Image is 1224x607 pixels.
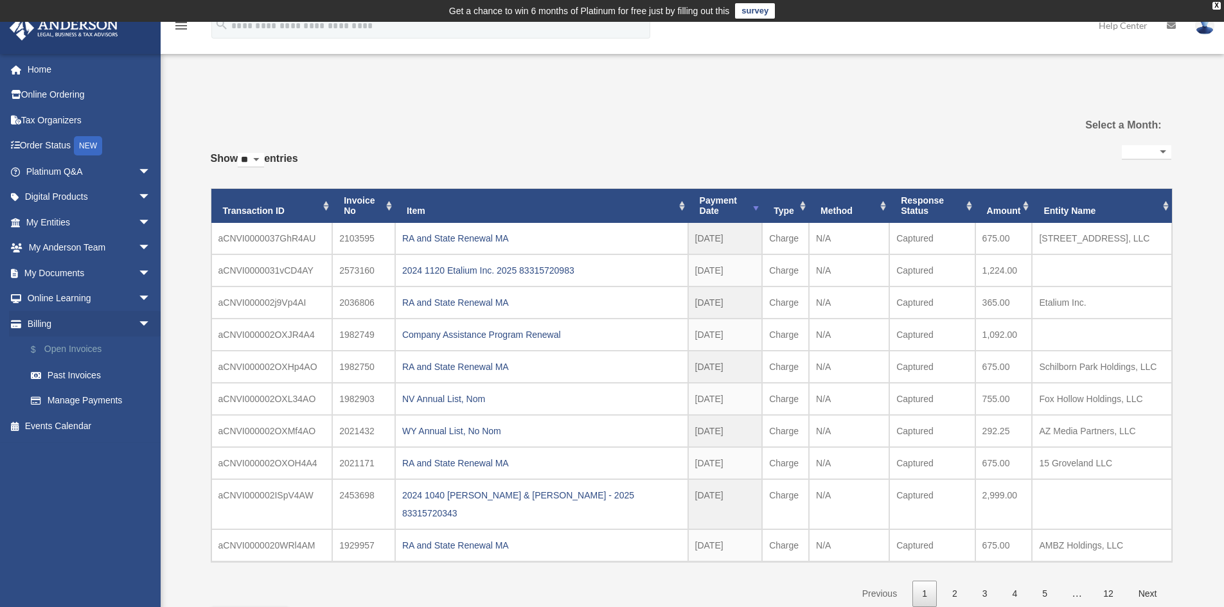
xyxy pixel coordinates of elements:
[138,260,164,286] span: arrow_drop_down
[1032,415,1171,447] td: AZ Media Partners, LLC
[211,447,333,479] td: aCNVI000002OXOH4A4
[762,254,809,286] td: Charge
[973,581,997,607] a: 3
[975,319,1033,351] td: 1,092.00
[402,261,681,279] div: 2024 1120 Etalium Inc. 2025 83315720983
[9,413,170,439] a: Events Calendar
[138,235,164,261] span: arrow_drop_down
[889,447,975,479] td: Captured
[762,351,809,383] td: Charge
[688,254,763,286] td: [DATE]
[1032,223,1171,254] td: [STREET_ADDRESS], LLC
[688,447,763,479] td: [DATE]
[688,286,763,319] td: [DATE]
[889,189,975,224] th: Response Status: activate to sort column ascending
[9,260,170,286] a: My Documentsarrow_drop_down
[9,184,170,210] a: Digital Productsarrow_drop_down
[688,415,763,447] td: [DATE]
[332,415,395,447] td: 2021432
[211,479,333,529] td: aCNVI000002ISpV4AW
[332,223,395,254] td: 2103595
[138,209,164,236] span: arrow_drop_down
[211,223,333,254] td: aCNVI0000037GhR4AU
[211,415,333,447] td: aCNVI000002OXMf4AO
[912,581,937,607] a: 1
[809,415,889,447] td: N/A
[762,529,809,561] td: Charge
[215,17,229,31] i: search
[9,286,170,312] a: Online Learningarrow_drop_down
[173,22,189,33] a: menu
[211,351,333,383] td: aCNVI000002OXHp4AO
[1032,286,1171,319] td: Etalium Inc.
[688,383,763,415] td: [DATE]
[395,189,688,224] th: Item: activate to sort column ascending
[402,390,681,408] div: NV Annual List, Nom
[1032,529,1171,561] td: AMBZ Holdings, LLC
[332,529,395,561] td: 1929957
[402,422,681,440] div: WY Annual List, No Nom
[809,254,889,286] td: N/A
[332,286,395,319] td: 2036806
[735,3,775,19] a: survey
[9,82,170,108] a: Online Ordering
[138,286,164,312] span: arrow_drop_down
[211,529,333,561] td: aCNVI0000020WRl4AM
[762,383,809,415] td: Charge
[211,383,333,415] td: aCNVI000002OXL34AO
[762,223,809,254] td: Charge
[332,319,395,351] td: 1982749
[762,286,809,319] td: Charge
[688,351,763,383] td: [DATE]
[688,189,763,224] th: Payment Date: activate to sort column ascending
[1061,588,1092,599] span: …
[809,319,889,351] td: N/A
[138,184,164,211] span: arrow_drop_down
[889,319,975,351] td: Captured
[853,581,907,607] a: Previous
[332,189,395,224] th: Invoice No: activate to sort column ascending
[889,529,975,561] td: Captured
[173,18,189,33] i: menu
[332,447,395,479] td: 2021171
[402,294,681,312] div: RA and State Renewal MA
[809,447,889,479] td: N/A
[809,529,889,561] td: N/A
[889,383,975,415] td: Captured
[9,107,170,133] a: Tax Organizers
[402,486,681,522] div: 2024 1040 [PERSON_NAME] & [PERSON_NAME] - 2025 83315720343
[762,479,809,529] td: Charge
[688,479,763,529] td: [DATE]
[138,159,164,185] span: arrow_drop_down
[688,223,763,254] td: [DATE]
[138,311,164,337] span: arrow_drop_down
[1032,447,1171,479] td: 15 Groveland LLC
[9,159,170,184] a: Platinum Q&Aarrow_drop_down
[1094,581,1123,607] a: 12
[402,454,681,472] div: RA and State Renewal MA
[402,358,681,376] div: RA and State Renewal MA
[809,479,889,529] td: N/A
[809,351,889,383] td: N/A
[688,529,763,561] td: [DATE]
[762,319,809,351] td: Charge
[809,383,889,415] td: N/A
[1129,581,1167,607] a: Next
[1032,189,1171,224] th: Entity Name: activate to sort column ascending
[211,286,333,319] td: aCNVI000002j9Vp4AI
[975,254,1033,286] td: 1,224.00
[688,319,763,351] td: [DATE]
[9,209,170,235] a: My Entitiesarrow_drop_down
[809,189,889,224] th: Method: activate to sort column ascending
[9,133,170,159] a: Order StatusNEW
[762,447,809,479] td: Charge
[211,150,298,180] label: Show entries
[809,223,889,254] td: N/A
[889,415,975,447] td: Captured
[211,254,333,286] td: aCNVI0000031vCD4AY
[762,415,809,447] td: Charge
[975,529,1033,561] td: 675.00
[889,351,975,383] td: Captured
[762,189,809,224] th: Type: activate to sort column ascending
[1195,16,1214,35] img: User Pic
